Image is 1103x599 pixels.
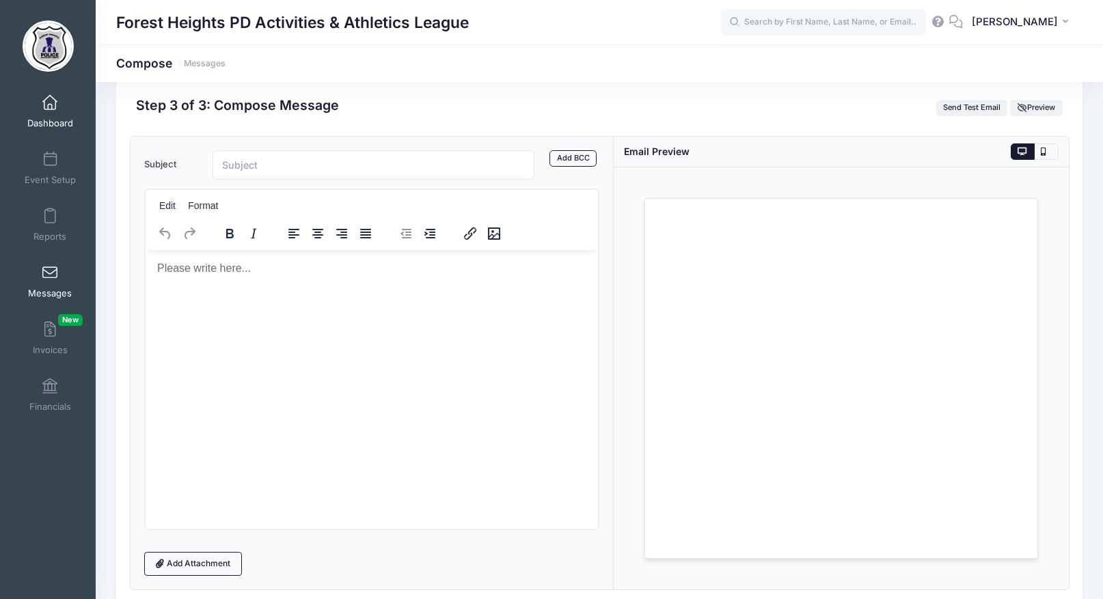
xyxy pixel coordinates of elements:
[274,220,386,247] div: alignment
[418,224,441,243] button: Increase indent
[394,224,418,243] button: Decrease indent
[330,224,353,243] button: Align right
[721,9,926,36] input: Search by First Name, Last Name, or Email...
[936,100,1008,116] button: Send Test Email
[218,224,241,243] button: Bold
[33,344,68,356] span: Invoices
[23,20,74,72] img: Forest Heights PD Activities & Athletics League
[549,150,597,167] a: Add BCC
[159,200,176,211] span: Edit
[242,224,265,243] button: Italic
[18,371,83,419] a: Financials
[18,87,83,135] a: Dashboard
[33,231,66,242] span: Reports
[137,150,206,180] label: Subject
[25,174,76,186] span: Event Setup
[146,250,598,529] iframe: Rich Text Area
[963,7,1082,38] button: [PERSON_NAME]
[210,220,274,247] div: formatting
[116,7,469,38] h1: Forest Heights PD Activities & Athletics League
[18,314,83,362] a: InvoicesNew
[1018,102,1056,112] span: Preview
[213,150,534,180] input: Subject
[282,224,305,243] button: Align left
[1010,100,1062,116] button: Preview
[18,144,83,192] a: Event Setup
[27,117,73,129] span: Dashboard
[450,220,514,247] div: image
[354,224,377,243] button: Justify
[178,224,201,243] button: Redo
[18,201,83,249] a: Reports
[28,288,72,299] span: Messages
[184,59,226,69] a: Messages
[136,98,339,113] h2: Step 3 of 3: Compose Message
[306,224,329,243] button: Align center
[459,224,482,243] button: Insert/edit link
[29,401,71,413] span: Financials
[116,56,226,70] h1: Compose
[146,220,210,247] div: history
[386,220,450,247] div: indentation
[58,314,83,326] span: New
[972,14,1058,29] span: [PERSON_NAME]
[188,200,218,211] span: Format
[144,552,243,575] a: Add Attachment
[154,224,177,243] button: Undo
[624,144,690,158] div: Email Preview
[482,224,506,243] button: Insert/edit image
[18,257,83,305] a: Messages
